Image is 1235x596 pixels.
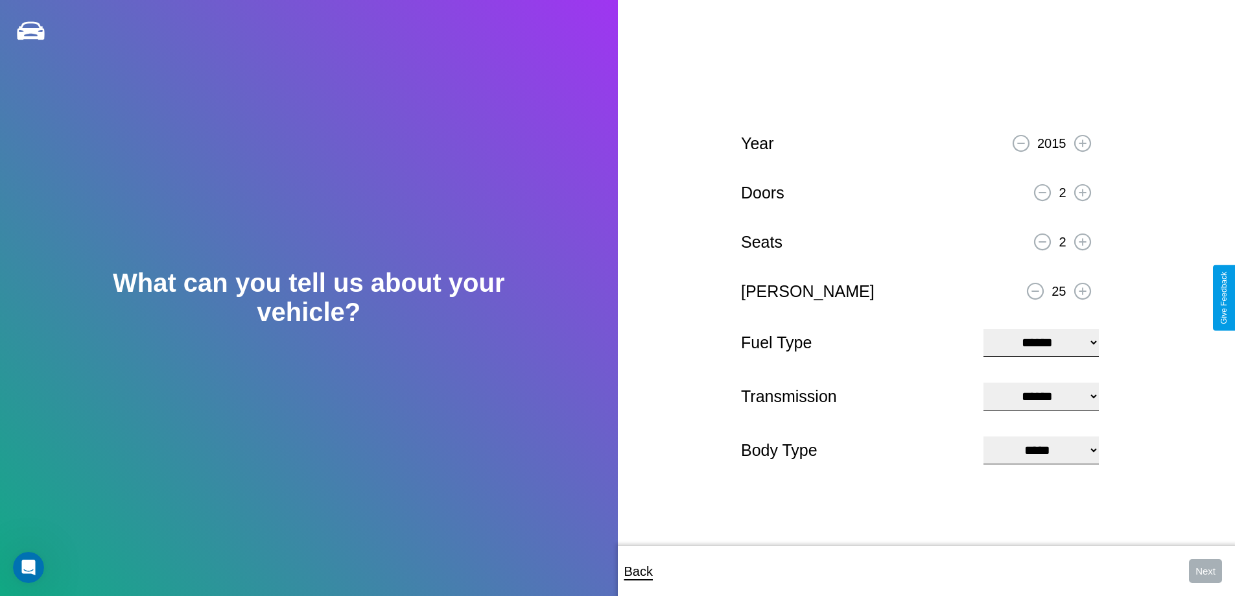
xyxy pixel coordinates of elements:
[741,436,970,465] p: Body Type
[741,382,970,411] p: Transmission
[1037,132,1066,155] p: 2015
[1189,559,1222,583] button: Next
[62,268,556,327] h2: What can you tell us about your vehicle?
[1219,272,1229,324] div: Give Feedback
[1059,230,1066,254] p: 2
[624,560,653,583] p: Back
[741,328,970,357] p: Fuel Type
[741,129,774,158] p: Year
[1059,181,1066,204] p: 2
[13,552,44,583] iframe: Intercom live chat
[741,277,875,306] p: [PERSON_NAME]
[741,228,782,257] p: Seats
[1052,280,1066,303] p: 25
[741,178,784,208] p: Doors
